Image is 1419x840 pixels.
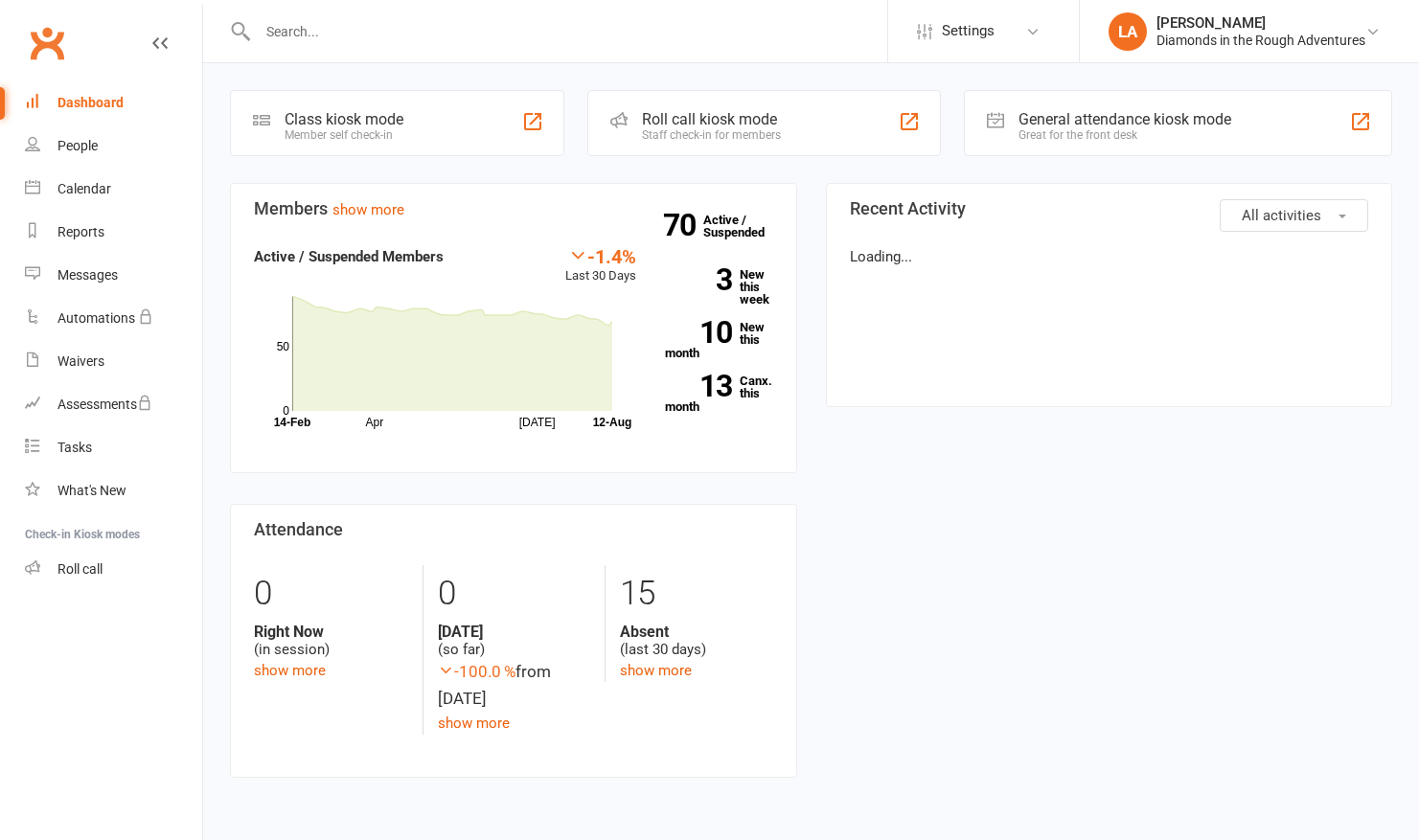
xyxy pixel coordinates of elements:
[565,245,636,286] div: Last 30 Days
[1018,128,1231,142] div: Great for the front desk
[57,440,92,455] div: Tasks
[25,548,202,591] a: Roll call
[23,19,71,67] a: Clubworx
[254,199,773,218] h3: Members
[57,181,111,196] div: Calendar
[438,662,515,681] span: -100.0 %
[665,375,773,413] a: 13Canx. this month
[1156,32,1365,49] div: Diamonds in the Rough Adventures
[254,662,326,679] a: show more
[25,426,202,469] a: Tasks
[254,520,773,539] h3: Attendance
[665,372,732,400] strong: 13
[850,245,1369,268] p: Loading...
[620,662,692,679] a: show more
[285,128,403,142] div: Member self check-in
[57,138,98,153] div: People
[254,565,408,623] div: 0
[25,125,202,168] a: People
[850,199,1369,218] h3: Recent Activity
[438,715,510,732] a: show more
[254,623,408,659] div: (in session)
[57,267,118,283] div: Messages
[620,623,773,659] div: (last 30 days)
[620,565,773,623] div: 15
[665,268,773,306] a: 3New this week
[57,353,104,369] div: Waivers
[254,248,444,265] strong: Active / Suspended Members
[1156,14,1365,32] div: [PERSON_NAME]
[57,224,104,239] div: Reports
[663,211,703,239] strong: 70
[1109,12,1147,51] div: LA
[25,297,202,340] a: Automations
[25,469,202,512] a: What's New
[57,561,103,577] div: Roll call
[1018,110,1231,128] div: General attendance kiosk mode
[25,211,202,254] a: Reports
[665,318,732,347] strong: 10
[1242,207,1321,224] span: All activities
[565,245,636,266] div: -1.4%
[252,18,887,45] input: Search...
[25,81,202,125] a: Dashboard
[665,265,732,294] strong: 3
[254,623,408,641] strong: Right Now
[665,321,773,359] a: 10New this month
[57,397,152,412] div: Assessments
[703,199,788,253] a: 70Active / Suspended
[438,623,591,659] div: (so far)
[438,565,591,623] div: 0
[438,623,591,641] strong: [DATE]
[25,340,202,383] a: Waivers
[25,168,202,211] a: Calendar
[285,110,403,128] div: Class kiosk mode
[57,483,126,498] div: What's New
[25,383,202,426] a: Assessments
[1220,199,1368,232] button: All activities
[332,201,404,218] a: show more
[25,254,202,297] a: Messages
[942,10,995,53] span: Settings
[642,110,781,128] div: Roll call kiosk mode
[57,95,124,110] div: Dashboard
[620,623,773,641] strong: Absent
[57,310,135,326] div: Automations
[438,659,591,711] div: from [DATE]
[642,128,781,142] div: Staff check-in for members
